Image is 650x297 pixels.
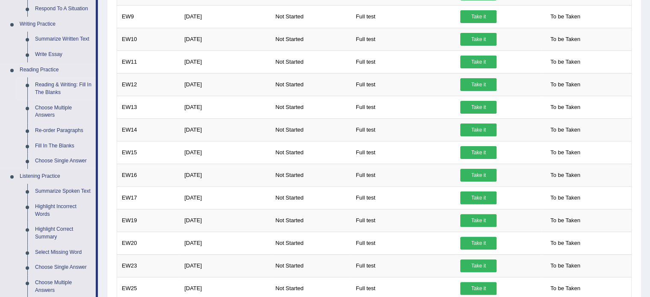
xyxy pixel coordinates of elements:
a: Take it [460,282,497,295]
a: Summarize Written Text [31,32,96,47]
span: To be Taken [546,237,585,250]
td: [DATE] [179,50,271,73]
td: Not Started [271,186,351,209]
span: To be Taken [546,169,585,182]
span: To be Taken [546,282,585,295]
td: Full test [351,232,456,254]
td: [DATE] [179,232,271,254]
a: Take it [460,56,497,68]
td: Not Started [271,28,351,50]
td: EW15 [117,141,180,164]
td: Not Started [271,254,351,277]
a: Reading Practice [16,62,96,78]
a: Choose Single Answer [31,153,96,169]
span: To be Taken [546,146,585,159]
td: [DATE] [179,141,271,164]
td: Full test [351,141,456,164]
td: Full test [351,186,456,209]
td: [DATE] [179,209,271,232]
a: Choose Single Answer [31,260,96,275]
a: Take it [460,146,497,159]
a: Highlight Incorrect Words [31,199,96,222]
span: To be Taken [546,78,585,91]
a: Take it [460,101,497,114]
td: Not Started [271,209,351,232]
a: Respond To A Situation [31,1,96,17]
td: EW16 [117,164,180,186]
td: Full test [351,118,456,141]
a: Highlight Correct Summary [31,222,96,244]
td: EW17 [117,186,180,209]
td: Not Started [271,50,351,73]
td: [DATE] [179,164,271,186]
a: Reading & Writing: Fill In The Blanks [31,77,96,100]
td: EW14 [117,118,180,141]
td: Full test [351,50,456,73]
td: EW19 [117,209,180,232]
a: Take it [460,191,497,204]
a: Take it [460,214,497,227]
td: Full test [351,28,456,50]
span: To be Taken [546,10,585,23]
td: Full test [351,5,456,28]
a: Take it [460,10,497,23]
a: Writing Practice [16,17,96,32]
span: To be Taken [546,56,585,68]
td: EW9 [117,5,180,28]
td: Full test [351,254,456,277]
td: Full test [351,96,456,118]
td: Not Started [271,5,351,28]
a: Choose Multiple Answers [31,100,96,123]
a: Take it [460,124,497,136]
td: EW23 [117,254,180,277]
a: Listening Practice [16,169,96,184]
a: Re-order Paragraphs [31,123,96,138]
td: Not Started [271,118,351,141]
td: EW11 [117,50,180,73]
td: Not Started [271,96,351,118]
td: [DATE] [179,186,271,209]
a: Take it [460,169,497,182]
span: To be Taken [546,101,585,114]
span: To be Taken [546,191,585,204]
a: Take it [460,78,497,91]
td: EW20 [117,232,180,254]
td: Full test [351,164,456,186]
td: Full test [351,73,456,96]
td: EW13 [117,96,180,118]
a: Take it [460,259,497,272]
span: To be Taken [546,259,585,272]
a: Select Missing Word [31,245,96,260]
td: EW10 [117,28,180,50]
td: Not Started [271,73,351,96]
a: Take it [460,33,497,46]
td: [DATE] [179,118,271,141]
td: [DATE] [179,96,271,118]
td: [DATE] [179,254,271,277]
td: Not Started [271,164,351,186]
span: To be Taken [546,124,585,136]
span: To be Taken [546,33,585,46]
td: [DATE] [179,28,271,50]
td: [DATE] [179,5,271,28]
td: Not Started [271,232,351,254]
td: Full test [351,209,456,232]
a: Summarize Spoken Text [31,184,96,199]
a: Fill In The Blanks [31,138,96,154]
td: Not Started [271,141,351,164]
td: EW12 [117,73,180,96]
span: To be Taken [546,214,585,227]
a: Write Essay [31,47,96,62]
a: Take it [460,237,497,250]
td: [DATE] [179,73,271,96]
